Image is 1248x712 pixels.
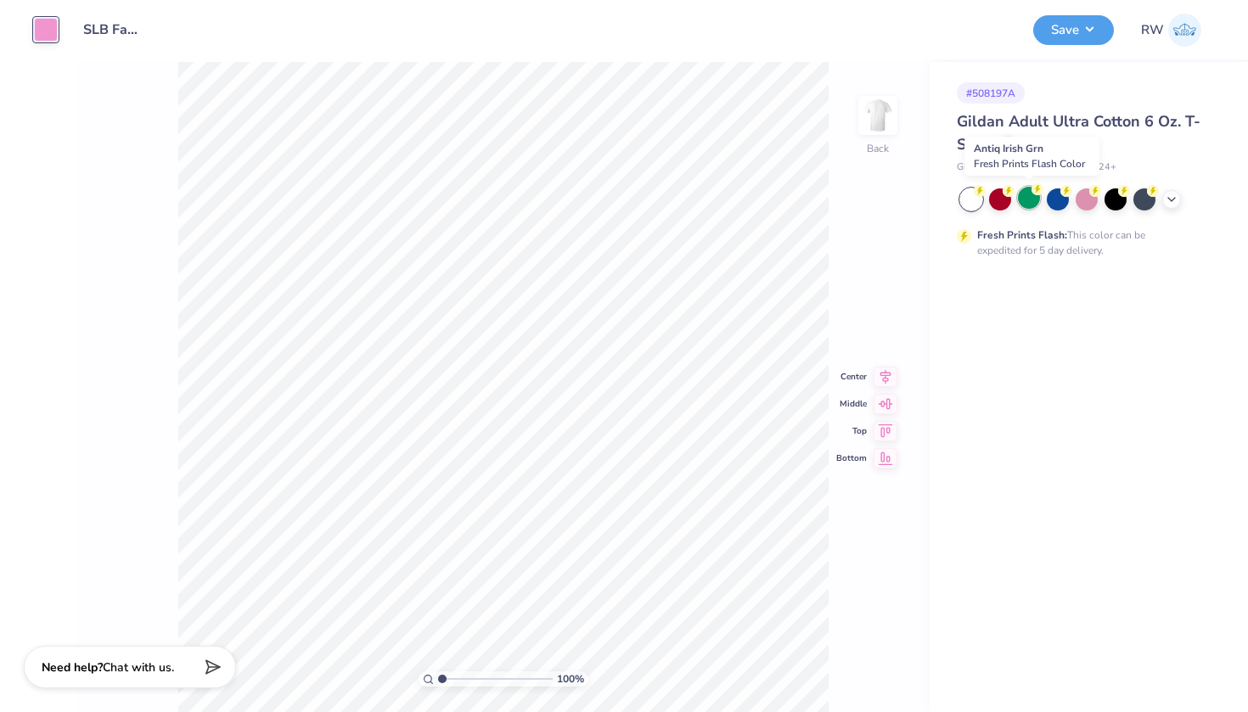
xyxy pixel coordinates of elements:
[1033,15,1114,45] button: Save
[70,13,154,47] input: Untitled Design
[957,111,1200,154] span: Gildan Adult Ultra Cotton 6 Oz. T-Shirt
[1141,14,1201,47] a: RW
[557,671,584,687] span: 100 %
[861,98,895,132] img: Back
[1168,14,1201,47] img: Rhea Wanga
[974,157,1085,171] span: Fresh Prints Flash Color
[836,452,867,464] span: Bottom
[42,659,103,676] strong: Need help?
[977,228,1067,242] strong: Fresh Prints Flash:
[977,227,1186,258] div: This color can be expedited for 5 day delivery.
[103,659,174,676] span: Chat with us.
[1141,20,1164,40] span: RW
[836,398,867,410] span: Middle
[867,141,889,156] div: Back
[957,160,984,175] span: Gildan
[836,371,867,383] span: Center
[836,425,867,437] span: Top
[964,137,1099,176] div: Antiq Irish Grn
[957,82,1025,104] div: # 508197A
